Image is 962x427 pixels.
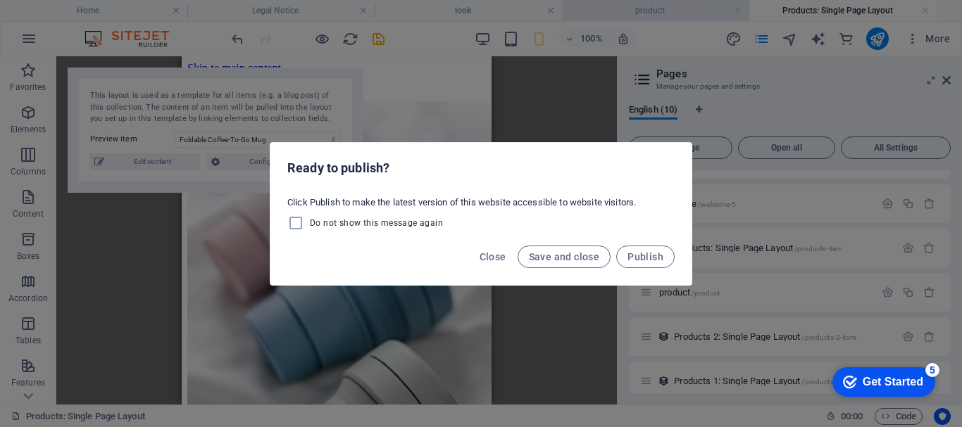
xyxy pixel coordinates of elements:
span: Save and close [529,251,600,262]
span: Close [480,251,506,262]
h2: Ready to publish? [287,160,675,177]
span: Publish [627,251,663,262]
div: Get Started [42,15,102,28]
a: Skip to main content [6,6,99,18]
span: Do not show this message again [310,217,443,229]
button: Save and close [518,246,611,268]
button: Close [474,246,512,268]
div: Get Started 5 items remaining, 0% complete [11,7,114,37]
button: Publish [616,246,675,268]
div: Click Publish to make the latest version of this website accessible to website visitors. [270,191,692,237]
div: 5 [104,3,118,17]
